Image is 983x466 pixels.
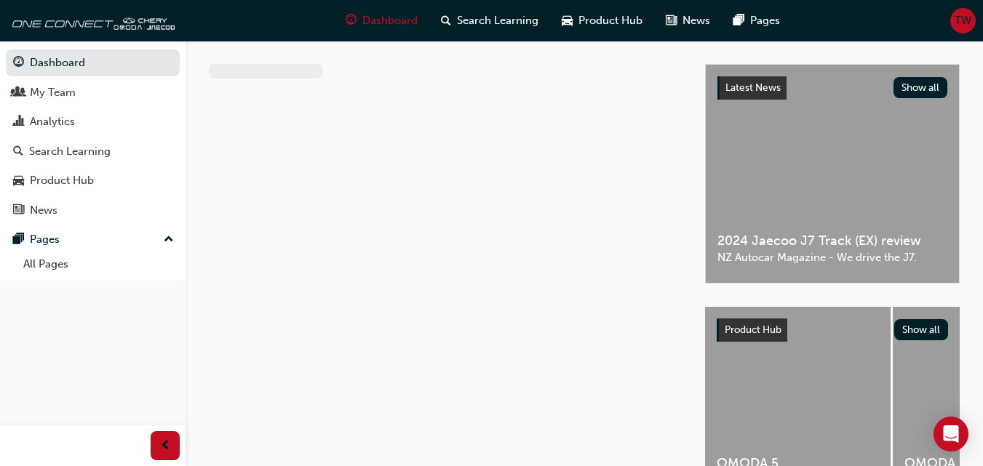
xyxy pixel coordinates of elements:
[725,324,781,336] span: Product Hub
[17,253,180,276] a: All Pages
[30,172,94,189] div: Product Hub
[29,143,111,160] div: Search Learning
[362,12,418,29] span: Dashboard
[6,138,180,165] a: Search Learning
[7,6,175,35] img: oneconnect
[725,81,781,94] span: Latest News
[717,76,947,100] a: Latest NewsShow all
[950,8,976,33] button: TW
[6,49,180,76] a: Dashboard
[30,113,75,130] div: Analytics
[955,12,971,29] span: TW
[13,204,24,217] span: news-icon
[334,6,429,36] a: guage-iconDashboard
[666,12,677,30] span: news-icon
[457,12,538,29] span: Search Learning
[682,12,710,29] span: News
[717,249,947,266] span: NZ Autocar Magazine - We drive the J7.
[441,12,451,30] span: search-icon
[934,417,968,451] div: Open Intercom Messenger
[578,12,642,29] span: Product Hub
[6,167,180,194] a: Product Hub
[705,64,960,284] a: Latest NewsShow all2024 Jaecoo J7 Track (EX) reviewNZ Autocar Magazine - We drive the J7.
[6,226,180,253] button: Pages
[30,202,57,219] div: News
[30,231,60,248] div: Pages
[13,57,24,70] span: guage-icon
[13,174,24,188] span: car-icon
[562,12,573,30] span: car-icon
[13,87,24,100] span: people-icon
[429,6,550,36] a: search-iconSearch Learning
[13,116,24,129] span: chart-icon
[346,12,357,30] span: guage-icon
[717,318,948,342] a: Product HubShow all
[894,77,948,98] button: Show all
[6,47,180,226] button: DashboardMy TeamAnalyticsSearch LearningProduct HubNews
[6,108,180,135] a: Analytics
[160,437,171,455] span: prev-icon
[13,145,23,158] span: search-icon
[164,230,174,249] span: up-icon
[30,84,76,101] div: My Team
[654,6,722,36] a: news-iconNews
[13,233,24,246] span: pages-icon
[733,12,744,30] span: pages-icon
[6,197,180,224] a: News
[717,233,947,249] span: 2024 Jaecoo J7 Track (EX) review
[6,79,180,106] a: My Team
[550,6,654,36] a: car-iconProduct Hub
[722,6,792,36] a: pages-iconPages
[750,12,780,29] span: Pages
[894,319,949,340] button: Show all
